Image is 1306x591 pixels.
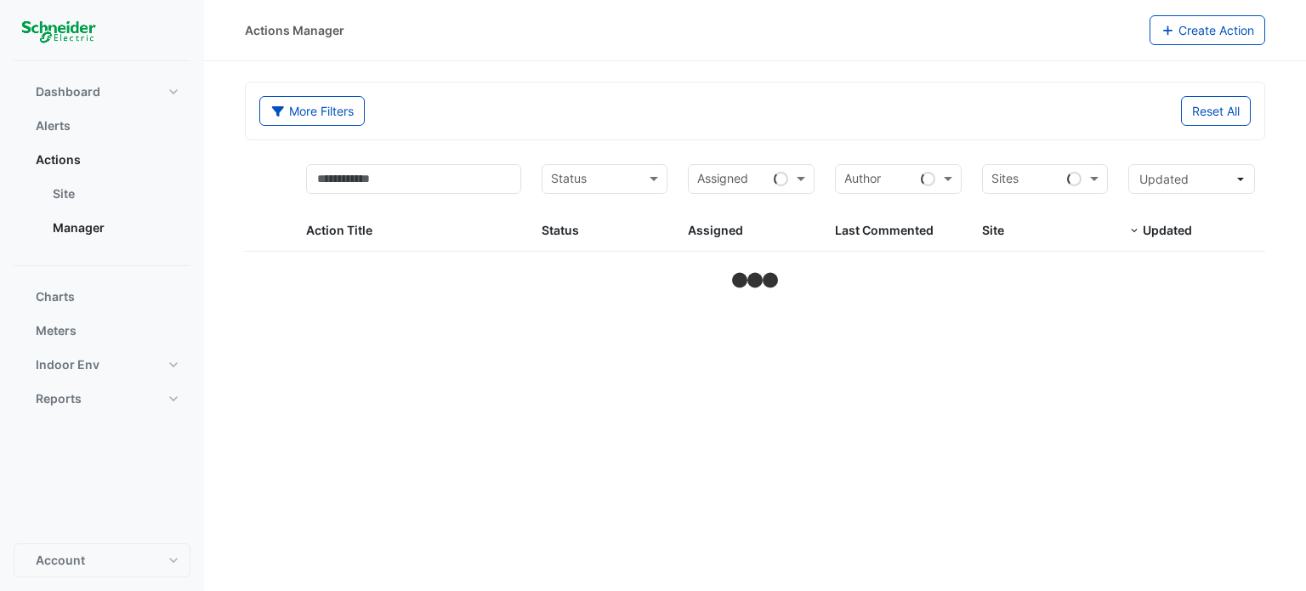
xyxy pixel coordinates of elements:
span: Site [982,223,1004,237]
a: Site [39,177,190,211]
div: Actions Manager [245,21,344,39]
button: Alerts [14,109,190,143]
img: Company Logo [20,14,97,48]
span: Assigned [688,223,743,237]
span: Indoor Env [36,356,99,373]
button: Create Action [1150,15,1266,45]
span: Last Commented [835,223,934,237]
span: Updated [1139,172,1189,186]
button: Actions [14,143,190,177]
span: Reports [36,390,82,407]
button: Reset All [1181,96,1251,126]
a: Manager [39,211,190,245]
span: Updated [1143,223,1192,237]
button: More Filters [259,96,365,126]
button: Charts [14,280,190,314]
button: Account [14,543,190,577]
span: Account [36,552,85,569]
button: Updated [1128,164,1255,194]
button: Meters [14,314,190,348]
div: Actions [14,177,190,252]
span: Actions [36,151,81,168]
button: Indoor Env [14,348,190,382]
button: Reports [14,382,190,416]
span: Meters [36,322,77,339]
span: Charts [36,288,75,305]
button: Dashboard [14,75,190,109]
span: Alerts [36,117,71,134]
span: Status [542,223,579,237]
span: Action Title [306,223,372,237]
span: Dashboard [36,83,100,100]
